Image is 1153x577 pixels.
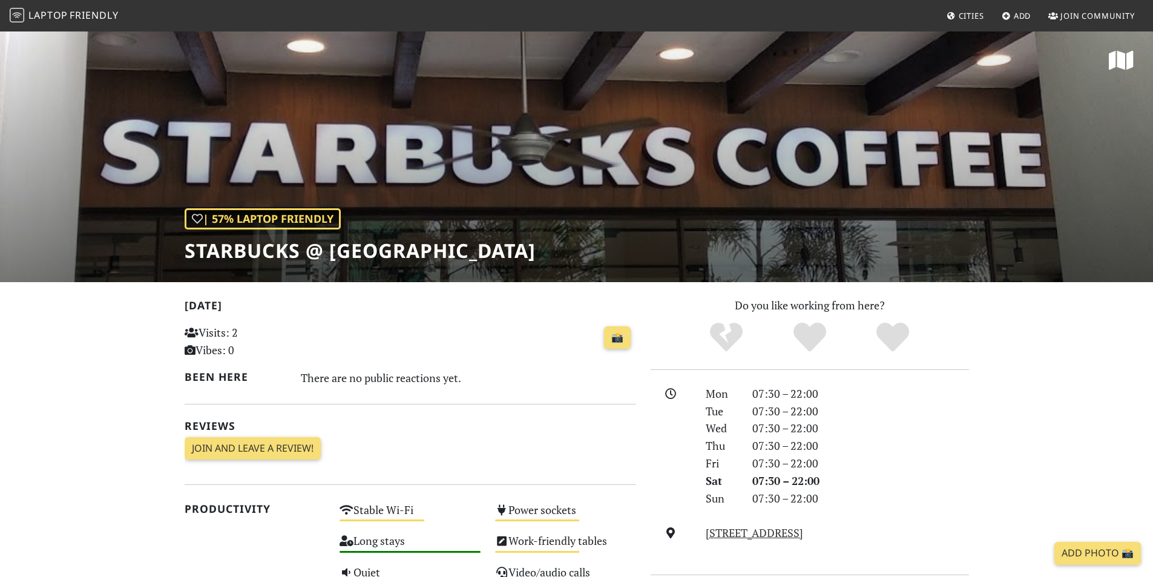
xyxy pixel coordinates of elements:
p: Do you like working from here? [651,297,969,314]
div: Sat [698,472,744,490]
p: Visits: 2 Vibes: 0 [185,324,326,359]
div: 07:30 – 22:00 [745,455,976,472]
a: Add [997,5,1036,27]
div: Thu [698,437,744,455]
span: Add [1014,10,1031,21]
div: Work-friendly tables [488,531,643,562]
span: Join Community [1060,10,1135,21]
a: Join and leave a review! [185,437,321,460]
div: Definitely! [851,321,935,354]
div: 07:30 – 22:00 [745,437,976,455]
div: Tue [698,403,744,420]
div: Sun [698,490,744,507]
div: No [685,321,768,354]
div: Mon [698,385,744,403]
h1: Starbucks @ [GEOGRAPHIC_DATA] [185,239,536,262]
a: Join Community [1043,5,1140,27]
h2: Productivity [185,503,326,515]
div: 07:30 – 22:00 [745,403,976,420]
div: Stable Wi-Fi [332,500,488,531]
div: 07:30 – 22:00 [745,385,976,403]
a: [STREET_ADDRESS] [706,526,803,540]
a: 📸 [604,326,631,349]
div: 07:30 – 22:00 [745,472,976,490]
div: Long stays [332,531,488,562]
img: LaptopFriendly [10,8,24,22]
div: Power sockets [488,500,643,531]
span: Friendly [70,8,118,22]
h2: Been here [185,371,287,383]
a: LaptopFriendly LaptopFriendly [10,5,119,27]
div: Fri [698,455,744,472]
a: Cities [942,5,989,27]
span: Cities [959,10,984,21]
div: There are no public reactions yet. [301,368,636,387]
div: | 57% Laptop Friendly [185,208,341,229]
div: Wed [698,420,744,437]
div: 07:30 – 22:00 [745,490,976,507]
a: Add Photo 📸 [1054,542,1141,565]
h2: Reviews [185,420,636,432]
div: 07:30 – 22:00 [745,420,976,437]
h2: [DATE] [185,299,636,317]
span: Laptop [28,8,68,22]
div: Yes [768,321,852,354]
